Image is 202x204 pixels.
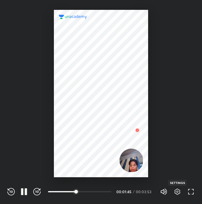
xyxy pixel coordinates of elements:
img: logo.2a7e12a2.svg [59,15,87,19]
div: Settings [168,180,187,186]
img: wMgqJGBwKWe8AAAAABJRU5ErkJggg== [134,126,141,134]
div: 00:03:53 [136,190,153,194]
div: / [133,190,135,194]
div: 00:01:45 [116,190,132,194]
